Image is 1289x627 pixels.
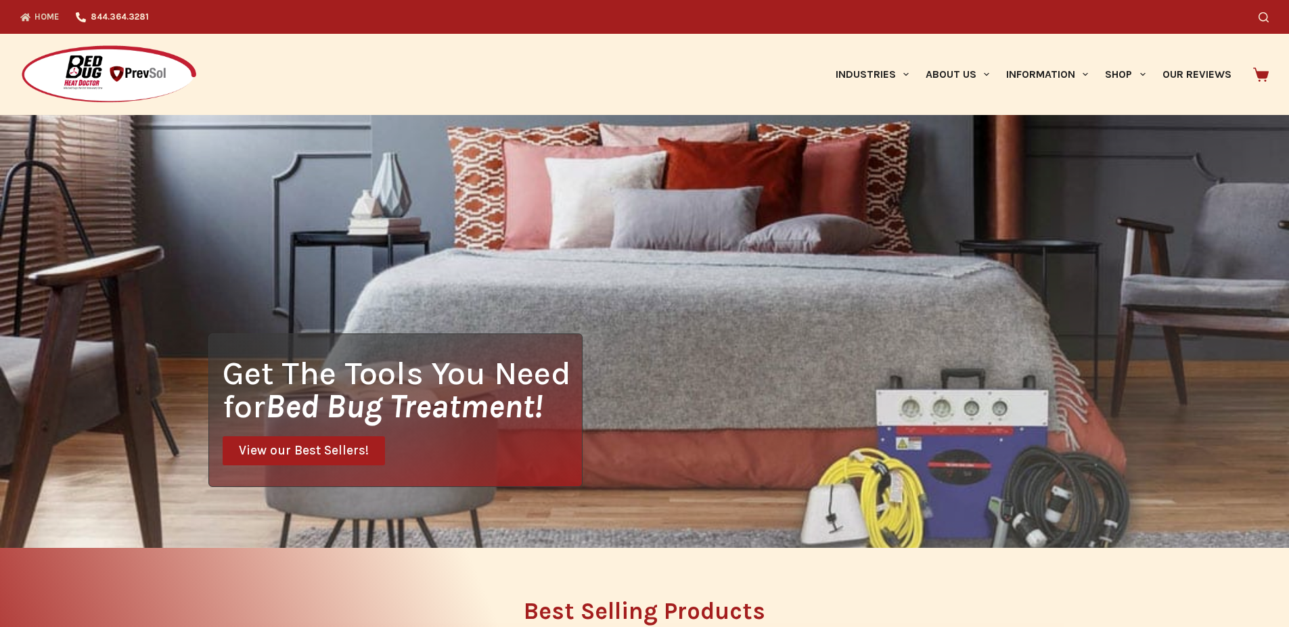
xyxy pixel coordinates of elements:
h1: Get The Tools You Need for [223,356,582,423]
a: Shop [1097,34,1154,115]
a: View our Best Sellers! [223,436,385,465]
i: Bed Bug Treatment! [265,387,543,425]
h2: Best Selling Products [208,599,1081,623]
a: Our Reviews [1154,34,1240,115]
button: Search [1259,12,1269,22]
a: About Us [917,34,997,115]
img: Prevsol/Bed Bug Heat Doctor [20,45,198,105]
nav: Primary [827,34,1240,115]
span: View our Best Sellers! [239,444,369,457]
a: Industries [827,34,917,115]
a: Information [998,34,1097,115]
